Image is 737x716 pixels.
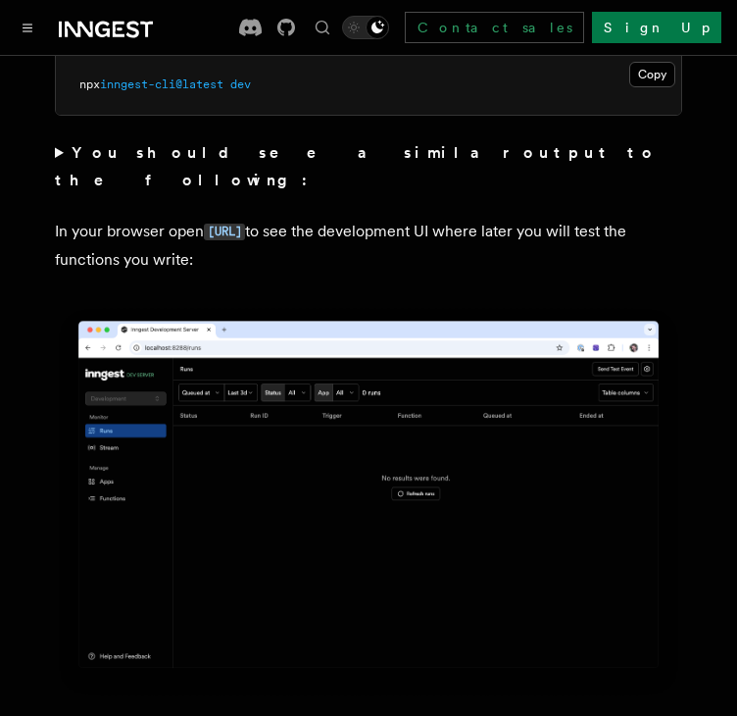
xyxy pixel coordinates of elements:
button: Find something... [311,16,334,39]
a: Sign Up [592,12,721,43]
summary: You should see a similar output to the following: [55,139,682,194]
button: Toggle dark mode [342,16,389,39]
code: [URL] [204,224,245,240]
button: Copy [629,62,675,87]
a: Contact sales [405,12,584,43]
img: Inngest Dev Server's 'Runs' tab with no data [55,305,682,699]
strong: You should see a similar output to the following: [55,143,658,189]
p: In your browser open to see the development UI where later you will test the functions you write: [55,218,682,274]
span: inngest-cli@latest [100,77,223,91]
a: [URL] [204,222,245,240]
button: Toggle navigation [16,16,39,39]
span: npx [79,77,100,91]
span: dev [230,77,251,91]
